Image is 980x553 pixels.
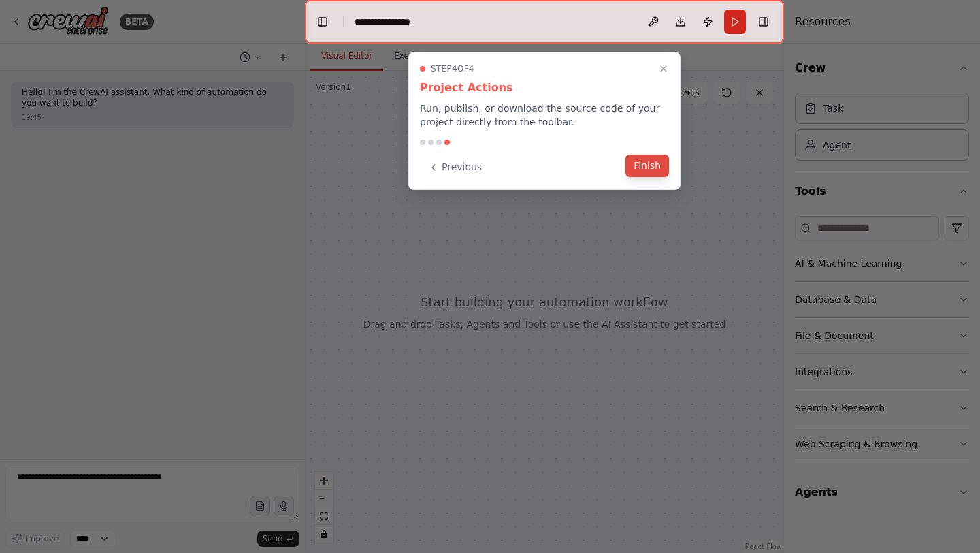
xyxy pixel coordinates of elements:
button: Hide left sidebar [313,12,332,31]
h3: Project Actions [420,80,669,96]
button: Previous [420,156,490,178]
button: Finish [625,155,669,177]
span: Step 4 of 4 [431,63,474,74]
button: Close walkthrough [655,61,672,77]
p: Run, publish, or download the source code of your project directly from the toolbar. [420,101,669,129]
